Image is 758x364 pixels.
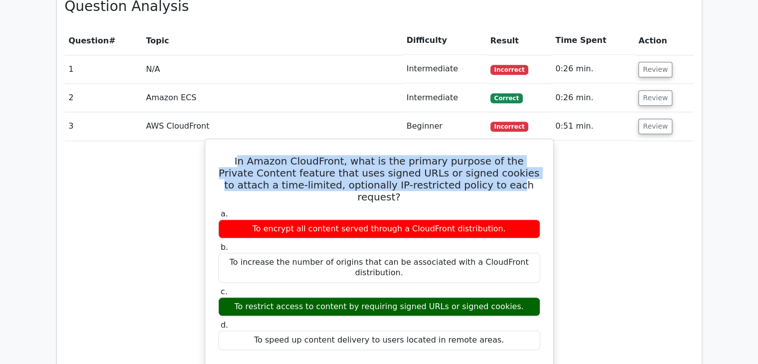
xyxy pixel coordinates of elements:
[65,55,142,83] td: 1
[490,65,529,75] span: Incorrect
[638,119,672,134] button: Review
[551,55,634,83] td: 0:26 min.
[65,84,142,112] td: 2
[403,112,486,141] td: Beginner
[221,242,228,252] span: b.
[142,112,403,141] td: AWS CloudFront
[486,26,552,55] th: Result
[490,122,529,132] span: Incorrect
[634,26,693,55] th: Action
[221,287,228,296] span: c.
[221,320,228,330] span: d.
[142,84,403,112] td: Amazon ECS
[142,26,403,55] th: Topic
[218,331,540,350] div: To speed up content delivery to users located in remote areas.
[551,84,634,112] td: 0:26 min.
[217,155,541,203] h5: In Amazon CloudFront, what is the primary purpose of the Private Content feature that uses signed...
[218,253,540,283] div: To increase the number of origins that can be associated with a CloudFront distribution.
[551,26,634,55] th: Time Spent
[490,93,523,103] span: Correct
[221,209,228,218] span: a.
[65,112,142,141] td: 3
[69,36,109,45] span: Question
[403,84,486,112] td: Intermediate
[638,62,672,77] button: Review
[218,297,540,317] div: To restrict access to content by requiring signed URLs or signed cookies.
[403,55,486,83] td: Intermediate
[551,112,634,141] td: 0:51 min.
[218,219,540,239] div: To encrypt all content served through a CloudFront distribution.
[142,55,403,83] td: N/A
[403,26,486,55] th: Difficulty
[638,90,672,106] button: Review
[65,26,142,55] th: #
